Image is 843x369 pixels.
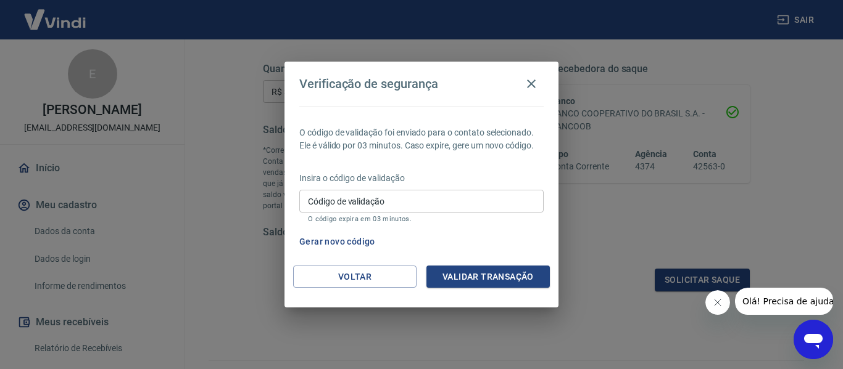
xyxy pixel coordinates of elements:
[7,9,104,18] span: Olá! Precisa de ajuda?
[299,76,438,91] h4: Verificação de segurança
[308,215,535,223] p: O código expira em 03 minutos.
[299,126,544,152] p: O código de validação foi enviado para o contato selecionado. Ele é válido por 03 minutos. Caso e...
[426,266,550,288] button: Validar transação
[293,266,417,288] button: Voltar
[735,288,833,315] iframe: Mensagem da empresa
[794,320,833,359] iframe: Botão para abrir a janela de mensagens
[294,230,380,253] button: Gerar novo código
[705,290,730,315] iframe: Fechar mensagem
[299,172,544,185] p: Insira o código de validação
